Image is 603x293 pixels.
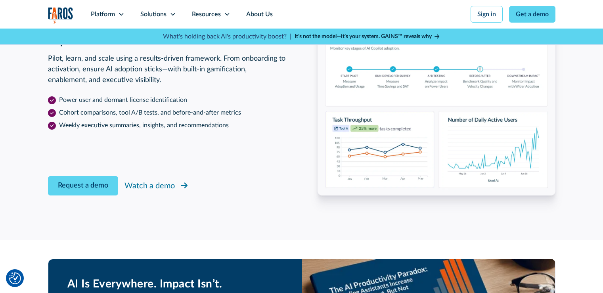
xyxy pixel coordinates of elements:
[9,272,21,284] img: Revisit consent button
[192,10,221,19] div: Resources
[140,10,167,19] div: Solutions
[295,33,440,41] a: It’s not the model—it’s your system. GAINS™ reveals why
[124,180,175,192] div: Watch a demo
[163,32,291,41] p: What's holding back AI's productivity boost? |
[48,108,286,117] li: Cohort comparisons, tool A/B tests, and before-and-after metrics
[471,6,503,23] a: Sign in
[295,34,432,39] strong: It’s not the model—it’s your system. GAINS™ reveals why
[124,178,189,193] a: Watch a demo
[48,121,286,130] li: Weekly executive summaries, insights, and recommendations
[509,6,555,23] a: Get a demo
[48,95,286,105] li: Power user and dormant license identification
[9,272,21,284] button: Cookie Settings
[67,278,283,291] h2: AI Is Everywhere. Impact Isn’t.
[48,176,118,195] a: Request a demo
[91,10,115,19] div: Platform
[48,7,73,23] img: Logo of the analytics and reporting company Faros.
[48,7,73,23] a: home
[48,54,286,86] p: Pilot, learn, and scale using a results-driven framework. From onboarding to activation, ensure A...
